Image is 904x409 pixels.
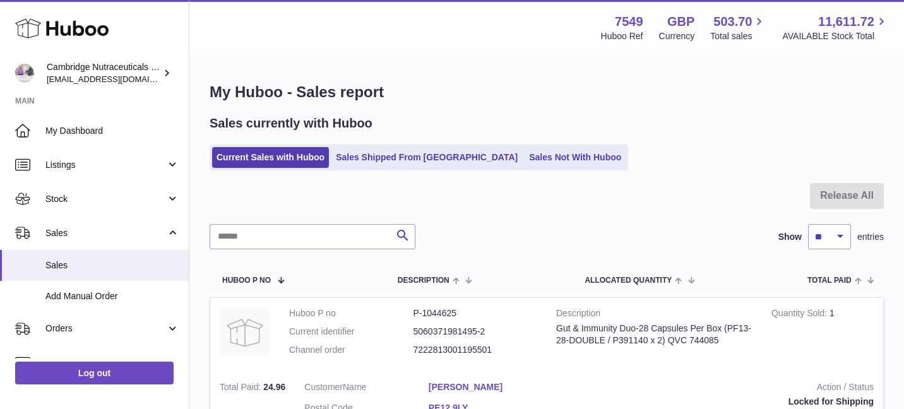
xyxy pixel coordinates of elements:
span: Add Manual Order [45,290,179,302]
dt: Name [304,381,429,396]
div: Gut & Immunity Duo-28 Capsules Per Box (PF13-28-DOUBLE / P391140 x 2) QVC 744085 [556,323,752,347]
a: Current Sales with Huboo [212,147,329,168]
div: Cambridge Nutraceuticals Ltd [47,61,160,85]
strong: Quantity Sold [771,308,830,321]
strong: Total Paid [220,382,263,395]
dt: Current identifier [289,326,413,338]
strong: Description [556,307,752,323]
strong: GBP [667,13,694,30]
strong: 7549 [615,13,643,30]
span: 24.96 [263,382,285,392]
img: qvc@camnutra.com [15,64,34,83]
span: My Dashboard [45,125,179,137]
a: 11,611.72 AVAILABLE Stock Total [782,13,889,42]
label: Show [778,231,802,243]
span: Description [398,276,449,285]
a: 503.70 Total sales [710,13,766,42]
a: Log out [15,362,174,384]
span: AVAILABLE Stock Total [782,30,889,42]
span: Usage [45,357,179,369]
span: 503.70 [713,13,752,30]
span: Total sales [710,30,766,42]
span: Listings [45,159,166,171]
span: Sales [45,227,166,239]
span: ALLOCATED Quantity [585,276,672,285]
span: Huboo P no [222,276,271,285]
a: Sales Not With Huboo [525,147,626,168]
span: 11,611.72 [818,13,874,30]
dd: P-1044625 [413,307,538,319]
a: Sales Shipped From [GEOGRAPHIC_DATA] [331,147,522,168]
span: Total paid [807,276,852,285]
h2: Sales currently with Huboo [210,115,372,132]
span: Orders [45,323,166,335]
div: Locked for Shipping [571,396,874,408]
dd: 5060371981495-2 [413,326,538,338]
strong: Action / Status [571,381,874,396]
span: entries [857,231,884,243]
span: Sales [45,259,179,271]
dd: 7222813001195501 [413,344,538,356]
dt: Huboo P no [289,307,413,319]
td: 1 [762,298,883,372]
img: no-photo.jpg [220,307,270,358]
dt: Channel order [289,344,413,356]
div: Currency [659,30,695,42]
h1: My Huboo - Sales report [210,82,884,102]
div: Huboo Ref [601,30,643,42]
span: [EMAIL_ADDRESS][DOMAIN_NAME] [47,74,186,84]
span: Stock [45,193,166,205]
span: Customer [304,382,343,392]
a: [PERSON_NAME] [429,381,553,393]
